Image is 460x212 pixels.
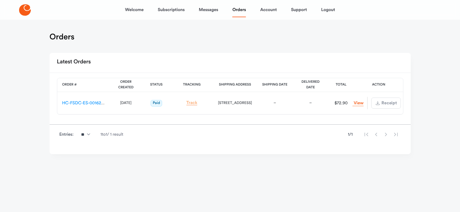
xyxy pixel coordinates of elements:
div: – [262,100,288,106]
div: [DATE] [115,100,137,106]
th: Order Created [110,78,142,92]
th: Order # [57,78,110,92]
th: Action [354,78,404,92]
h2: Latest Orders [57,57,91,68]
span: 1 to 1 / 1 result [100,131,123,138]
span: 1 / 1 [348,131,353,138]
h1: Orders [50,32,75,42]
th: Tracking [171,78,213,92]
a: Messages [199,2,218,17]
div: – [298,100,324,106]
a: Support [291,2,307,17]
a: Track [186,101,197,105]
a: View [352,100,364,106]
th: Status [142,78,171,92]
a: Logout [321,2,335,17]
th: Shipping Address [213,78,257,92]
th: Shipping Date [257,78,293,92]
a: Welcome [125,2,144,17]
div: [STREET_ADDRESS] [218,100,252,106]
th: Delivered Date [293,78,328,92]
span: Receipt [381,101,397,105]
a: Account [260,2,277,17]
th: Total [328,78,354,92]
a: Orders [232,2,246,17]
span: Entries: [59,131,74,138]
a: Subscriptions [158,2,185,17]
span: Paid [151,100,162,106]
div: $72.90 [331,100,352,106]
button: Receipt [371,98,401,109]
a: HC-FSDC-ES-00162937 [62,101,108,105]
